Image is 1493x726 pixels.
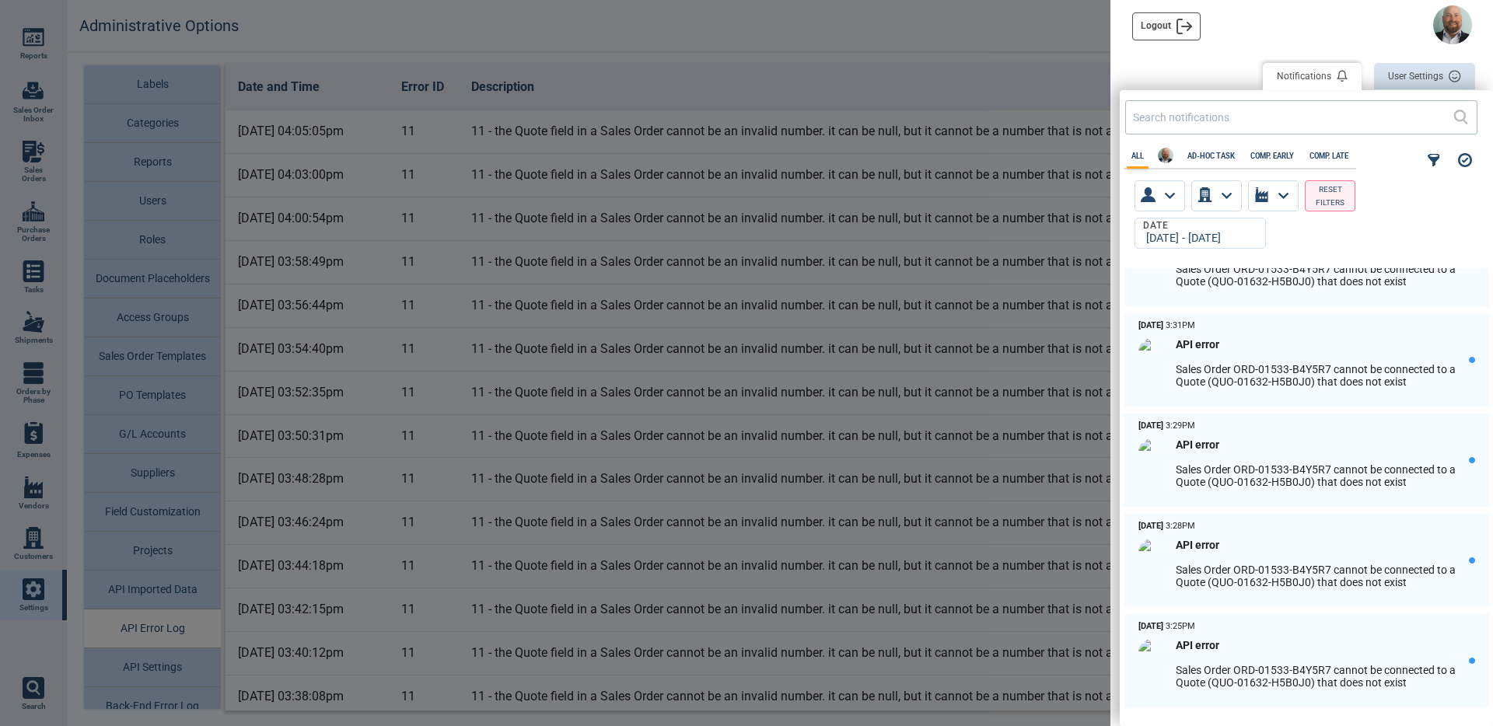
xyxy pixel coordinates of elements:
button: Logout [1132,12,1201,40]
label: 3:25PM [1138,622,1195,632]
label: COMP. EARLY [1246,152,1299,160]
img: Avatar [1138,539,1166,567]
p: Sales Order ORD-01533-B4Y5R7 cannot be connected to a Quote (QUO-01632-H5B0J0) that does not exist [1176,463,1469,488]
p: Sales Order ORD-01533-B4Y5R7 cannot be connected to a Quote (QUO-01632-H5B0J0) that does not exist [1176,263,1469,288]
img: Avatar [1433,5,1472,44]
div: outlined primary button group [1263,63,1475,94]
img: Avatar [1138,438,1166,466]
button: Notifications [1263,63,1362,90]
p: Sales Order ORD-01533-B4Y5R7 cannot be connected to a Quote (QUO-01632-H5B0J0) that does not exist [1176,363,1469,388]
label: 3:29PM [1138,421,1195,431]
strong: [DATE] [1138,521,1163,531]
strong: API error [1176,438,1219,451]
label: AD-HOC TASK [1183,152,1240,160]
div: [DATE] - [DATE] [1142,232,1253,246]
label: 3:28PM [1138,522,1195,532]
strong: [DATE] [1138,421,1163,431]
img: Avatar [1138,338,1166,366]
img: Avatar [1158,148,1173,163]
p: Sales Order ORD-01533-B4Y5R7 cannot be connected to a Quote (QUO-01632-H5B0J0) that does not exist [1176,564,1469,588]
strong: API error [1176,539,1219,551]
div: grid [1120,268,1489,714]
button: RESET FILTERS [1305,180,1355,211]
strong: [DATE] [1138,320,1163,330]
strong: API error [1176,338,1219,351]
label: COMP. LATE [1305,152,1353,160]
label: All [1127,152,1149,160]
input: Search notifications [1133,106,1453,128]
button: User Settings [1374,63,1475,90]
label: 3:31PM [1138,321,1195,331]
p: Sales Order ORD-01533-B4Y5R7 cannot be connected to a Quote (QUO-01632-H5B0J0) that does not exist [1176,664,1469,689]
span: RESET FILTERS [1312,183,1348,210]
strong: API error [1176,639,1219,651]
img: Avatar [1138,639,1166,667]
strong: [DATE] [1138,621,1163,631]
legend: Date [1142,221,1170,232]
